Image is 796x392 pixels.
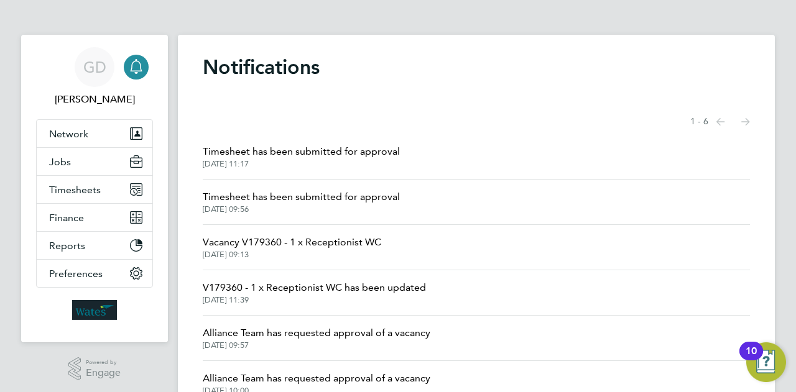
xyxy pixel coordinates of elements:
[203,159,400,169] span: [DATE] 11:17
[37,120,152,147] button: Network
[203,235,381,250] span: Vacancy V179360 - 1 x Receptionist WC
[203,235,381,260] a: Vacancy V179360 - 1 x Receptionist WC[DATE] 09:13
[49,240,85,252] span: Reports
[203,295,426,305] span: [DATE] 11:39
[203,55,750,80] h1: Notifications
[49,212,84,224] span: Finance
[49,156,71,168] span: Jobs
[746,351,757,367] div: 10
[83,59,106,75] span: GD
[49,128,88,140] span: Network
[36,300,153,320] a: Go to home page
[37,148,152,175] button: Jobs
[37,232,152,259] button: Reports
[203,326,430,350] a: Alliance Team has requested approval of a vacancy[DATE] 09:57
[203,280,426,295] span: V179360 - 1 x Receptionist WC has been updated
[72,300,117,320] img: wates-logo-retina.png
[203,189,400,204] span: Timesheet has been submitted for approval
[690,109,750,134] nav: Select page of notifications list
[86,357,121,368] span: Powered by
[203,144,400,159] span: Timesheet has been submitted for approval
[49,268,103,280] span: Preferences
[203,204,400,214] span: [DATE] 09:56
[37,260,152,287] button: Preferences
[203,250,381,260] span: [DATE] 09:13
[37,176,152,203] button: Timesheets
[746,342,786,382] button: Open Resource Center, 10 new notifications
[203,189,400,214] a: Timesheet has been submitted for approval[DATE] 09:56
[49,184,101,196] span: Timesheets
[690,116,708,128] span: 1 - 6
[203,326,430,340] span: Alliance Team has requested approval of a vacancy
[68,357,121,381] a: Powered byEngage
[203,371,430,386] span: Alliance Team has requested approval of a vacancy
[36,92,153,107] span: Gary Davies
[37,204,152,231] button: Finance
[203,340,430,350] span: [DATE] 09:57
[203,280,426,305] a: V179360 - 1 x Receptionist WC has been updated[DATE] 11:39
[86,368,121,378] span: Engage
[203,144,400,169] a: Timesheet has been submitted for approval[DATE] 11:17
[36,47,153,107] a: GD[PERSON_NAME]
[21,35,168,342] nav: Main navigation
